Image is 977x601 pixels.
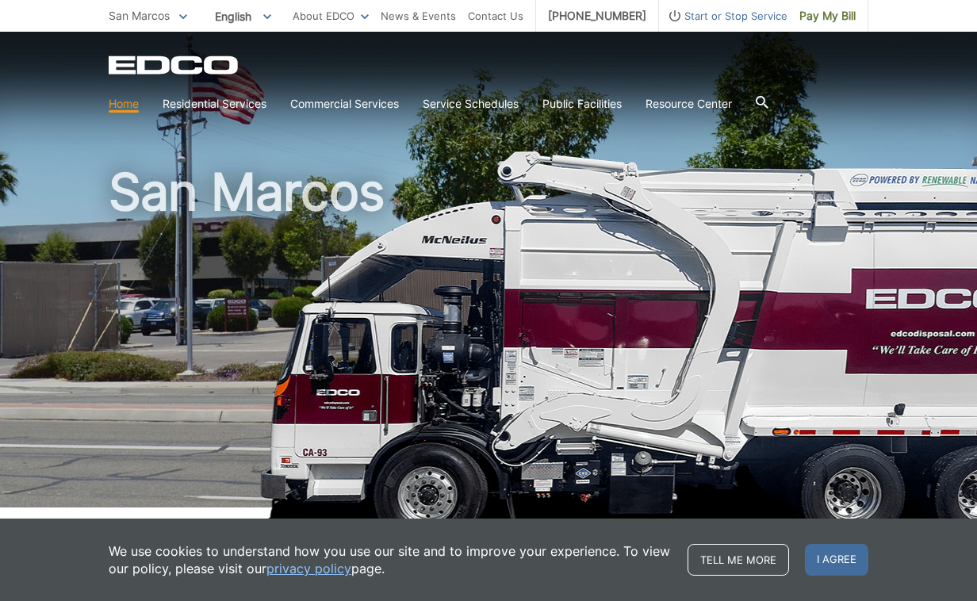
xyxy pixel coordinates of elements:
[109,542,672,577] p: We use cookies to understand how you use our site and to improve your experience. To view our pol...
[203,3,283,29] span: English
[109,56,240,75] a: EDCD logo. Return to the homepage.
[290,95,399,113] a: Commercial Services
[163,95,266,113] a: Residential Services
[109,9,170,22] span: San Marcos
[381,7,456,25] a: News & Events
[423,95,519,113] a: Service Schedules
[542,95,622,113] a: Public Facilities
[805,544,868,576] span: I agree
[109,167,868,515] h1: San Marcos
[646,95,732,113] a: Resource Center
[468,7,523,25] a: Contact Us
[293,7,369,25] a: About EDCO
[688,544,789,576] a: Tell me more
[109,95,139,113] a: Home
[799,7,856,25] span: Pay My Bill
[266,560,351,577] a: privacy policy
